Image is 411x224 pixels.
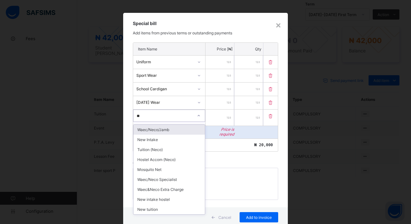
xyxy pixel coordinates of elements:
[207,47,233,51] p: Price [₦]
[275,19,281,30] div: ×
[133,21,278,26] h3: Special bill
[133,125,205,135] div: Waec/Neco/Jamb
[133,184,205,194] div: Waec&Neco Extra Charge
[136,59,194,64] div: Uniform
[136,86,194,91] div: School Cardigan
[205,127,234,137] em: Price is required
[133,161,154,165] label: Comments
[254,143,273,147] span: ₦ 20,000
[133,135,205,145] div: New Intake
[236,47,261,51] p: Qty
[133,165,205,175] div: Mosquito Net
[218,215,231,220] span: Cancel
[136,73,194,78] div: Sport Wear
[133,155,205,165] div: Hostel Accom (Neco)
[133,194,205,204] div: New intake hostel
[133,175,205,184] div: Waec/Neco Specialist
[244,215,273,220] span: Add to invoice
[133,31,278,35] p: Add items from previous terms or outstanding payments
[136,100,194,105] div: [DATE] Wear
[133,204,205,214] div: New tuition
[138,47,200,51] p: Item Name
[133,145,205,155] div: Tuition (Neco)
